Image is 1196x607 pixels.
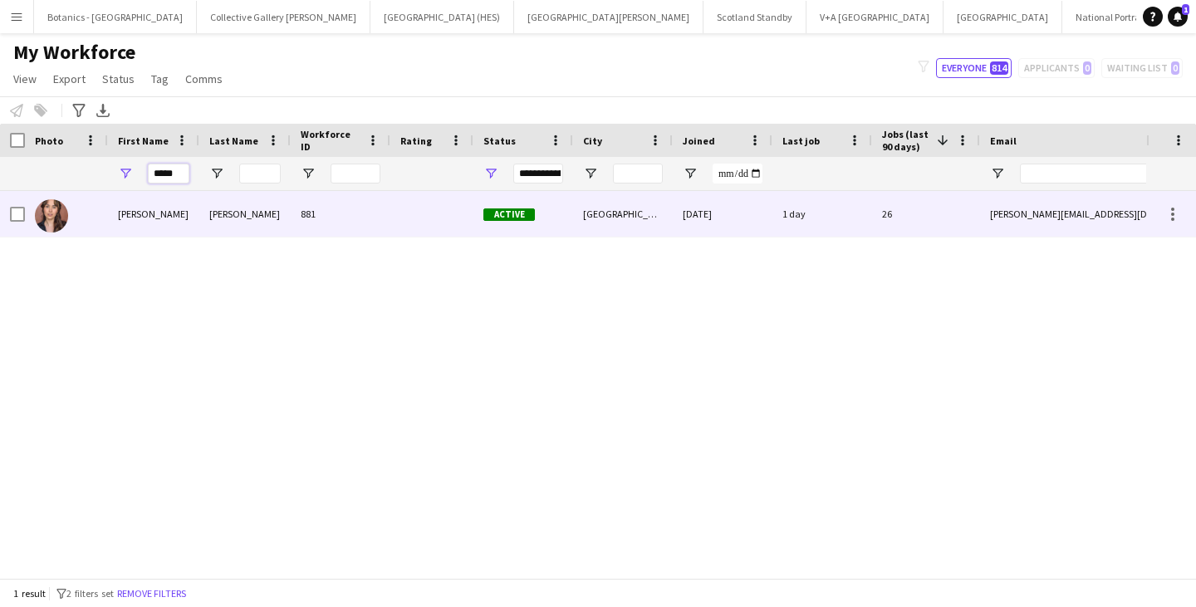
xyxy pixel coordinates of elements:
span: Joined [683,135,715,147]
button: Remove filters [114,585,189,603]
input: Joined Filter Input [713,164,762,184]
span: 2 filters set [66,587,114,600]
span: Status [102,71,135,86]
button: [GEOGRAPHIC_DATA][PERSON_NAME] [514,1,703,33]
button: Botanics - [GEOGRAPHIC_DATA] [34,1,197,33]
button: Open Filter Menu [990,166,1005,181]
div: 881 [291,191,390,237]
div: [PERSON_NAME] [108,191,199,237]
img: Nadia Abouayen [35,199,68,233]
div: [DATE] [673,191,772,237]
span: Last Name [209,135,258,147]
div: 1 day [772,191,872,237]
a: View [7,68,43,90]
span: Tag [151,71,169,86]
span: Last job [782,135,820,147]
div: [PERSON_NAME] [199,191,291,237]
span: Photo [35,135,63,147]
span: Workforce ID [301,128,360,153]
span: Export [53,71,86,86]
span: 814 [990,61,1008,75]
a: Status [96,68,141,90]
input: City Filter Input [613,164,663,184]
button: Open Filter Menu [118,166,133,181]
a: Comms [179,68,229,90]
button: [GEOGRAPHIC_DATA] (HES) [370,1,514,33]
span: Rating [400,135,432,147]
span: Status [483,135,516,147]
button: Scotland Standby [703,1,806,33]
input: Workforce ID Filter Input [331,164,380,184]
button: Open Filter Menu [483,166,498,181]
button: Everyone814 [936,58,1012,78]
app-action-btn: Advanced filters [69,100,89,120]
span: Email [990,135,1017,147]
button: Open Filter Menu [209,166,224,181]
span: City [583,135,602,147]
span: My Workforce [13,40,135,65]
a: 1 [1168,7,1188,27]
button: V+A [GEOGRAPHIC_DATA] [806,1,944,33]
div: [GEOGRAPHIC_DATA] [573,191,673,237]
span: Comms [185,71,223,86]
a: Tag [145,68,175,90]
span: Jobs (last 90 days) [882,128,930,153]
button: Open Filter Menu [683,166,698,181]
button: Open Filter Menu [301,166,316,181]
span: View [13,71,37,86]
input: Last Name Filter Input [239,164,281,184]
input: First Name Filter Input [148,164,189,184]
div: 26 [872,191,980,237]
a: Export [47,68,92,90]
span: Active [483,208,535,221]
span: 1 [1182,4,1189,15]
app-action-btn: Export XLSX [93,100,113,120]
button: [GEOGRAPHIC_DATA] [944,1,1062,33]
button: Open Filter Menu [583,166,598,181]
button: Collective Gallery [PERSON_NAME] [197,1,370,33]
span: First Name [118,135,169,147]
